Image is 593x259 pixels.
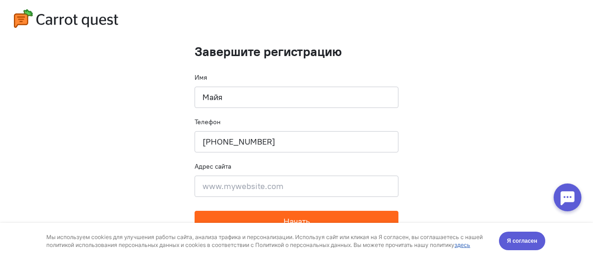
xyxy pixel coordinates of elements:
[454,19,470,25] a: здесь
[195,176,398,197] input: www.mywebsite.com
[284,216,310,227] span: Начать
[507,13,537,23] span: Я согласен
[499,9,545,27] button: Я согласен
[195,87,398,108] input: Ваше имя
[195,211,398,232] button: Начать
[46,10,488,26] div: Мы используем cookies для улучшения работы сайта, анализа трафика и персонализации. Используя сай...
[195,117,221,126] label: Телефон
[195,131,398,152] input: +79001110101
[195,162,231,171] label: Адрес сайта
[14,9,118,28] img: carrot-quest-logo.svg
[195,44,398,59] h1: Завершите регистрацию
[195,73,207,82] label: Имя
